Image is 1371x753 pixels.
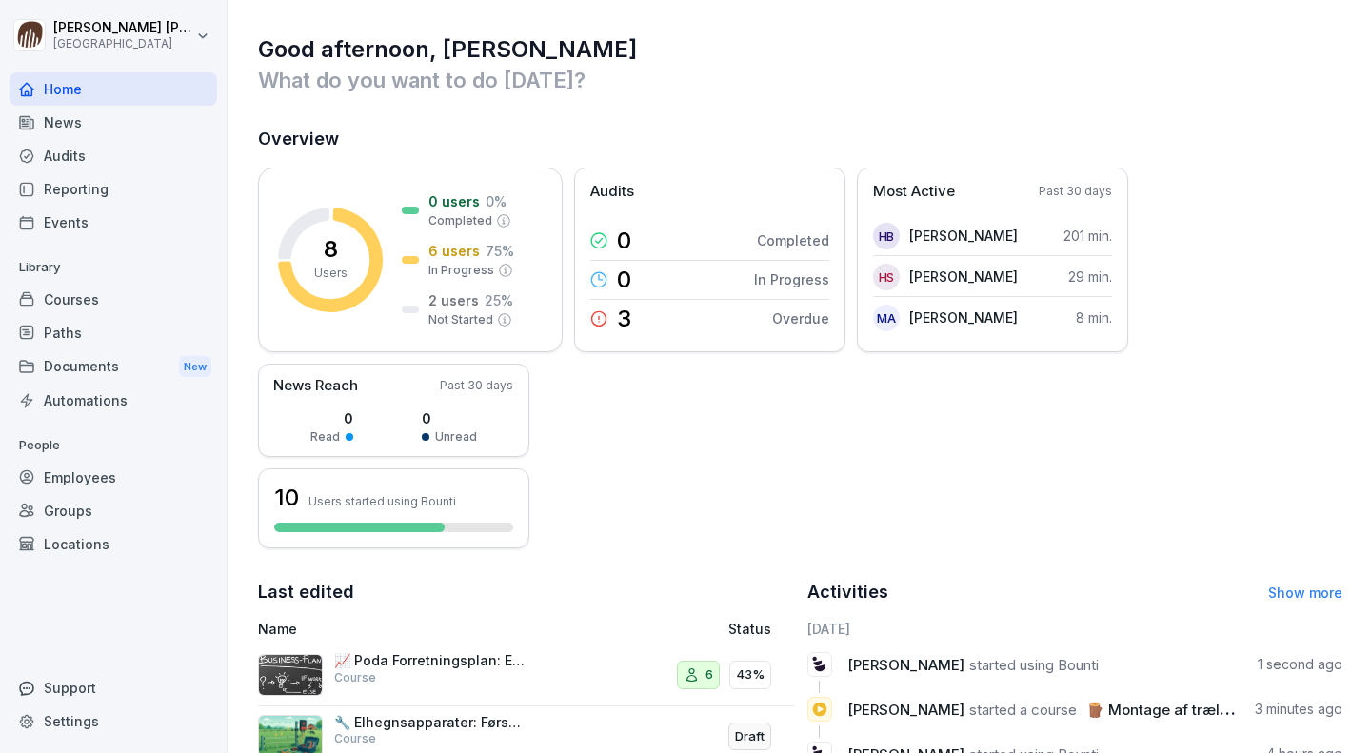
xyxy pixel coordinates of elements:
h3: 10 [274,482,299,514]
a: Home [10,72,217,106]
p: 0 [617,229,631,252]
p: Course [334,730,376,747]
p: 6 [705,665,713,684]
div: HS [873,264,900,290]
p: Draft [735,727,765,746]
p: 8 min. [1076,307,1112,327]
p: [PERSON_NAME] [PERSON_NAME] [53,20,192,36]
p: [PERSON_NAME] [909,226,1018,246]
h2: Last edited [258,579,794,605]
p: Completed [757,230,829,250]
p: 75 % [486,241,514,261]
p: 3 [617,307,631,330]
a: Automations [10,384,217,417]
a: Employees [10,461,217,494]
p: What do you want to do [DATE]? [258,65,1342,95]
p: [PERSON_NAME] [909,267,1018,287]
div: Documents [10,349,217,385]
p: 2 users [428,290,479,310]
p: 8 [324,238,338,261]
p: Library [10,252,217,283]
a: Show more [1268,585,1342,601]
p: 0 users [428,191,480,211]
p: In Progress [428,262,494,279]
p: Read [310,428,340,446]
div: HB [873,223,900,249]
span: [PERSON_NAME] [847,656,964,674]
p: Users [314,265,348,282]
p: Past 30 days [440,377,513,394]
a: DocumentsNew [10,349,217,385]
p: Status [728,619,771,639]
p: Not Started [428,311,493,328]
p: 0 [617,268,631,291]
p: 0 [422,408,477,428]
p: 25 % [485,290,513,310]
a: Groups [10,494,217,527]
p: News Reach [273,375,358,397]
p: People [10,430,217,461]
p: Users started using Bounti [308,494,456,508]
span: started a course [969,701,1077,719]
h2: Activities [807,579,888,605]
a: Locations [10,527,217,561]
p: 📈 Poda Forretningsplan: Effektiv Planlægning og Strategi med audiofil [334,652,525,669]
p: Completed [428,212,492,229]
a: Events [10,206,217,239]
p: 201 min. [1063,226,1112,246]
span: [PERSON_NAME] [847,701,964,719]
a: Reporting [10,172,217,206]
p: 43% [736,665,765,684]
p: 0 [310,408,353,428]
p: [PERSON_NAME] [909,307,1018,327]
p: 3 minutes ago [1255,700,1342,719]
p: 6 users [428,241,480,261]
p: Audits [590,181,634,203]
p: 1 second ago [1258,655,1342,674]
h2: Overview [258,126,1342,152]
p: [GEOGRAPHIC_DATA] [53,37,192,50]
a: Settings [10,704,217,738]
p: Name [258,619,585,639]
h6: [DATE] [807,619,1343,639]
p: Overdue [772,308,829,328]
p: 29 min. [1068,267,1112,287]
div: New [179,356,211,378]
h1: Good afternoon, [PERSON_NAME] [258,34,1342,65]
p: Unread [435,428,477,446]
p: 🔧 Elhegnsapparater: Første trin ind i elhegns-verdenen [334,714,525,731]
p: Past 30 days [1039,183,1112,200]
a: News [10,106,217,139]
div: Support [10,671,217,704]
img: wy6jvvzx1dplnljbx559lfsf.png [258,654,323,696]
a: 📈 Poda Forretningsplan: Effektiv Planlægning og Strategi med audiofilCourse643% [258,644,794,706]
a: Audits [10,139,217,172]
p: Course [334,669,376,686]
p: Most Active [873,181,955,203]
span: started using Bounti [969,656,1099,674]
p: 0 % [486,191,507,211]
p: In Progress [754,269,829,289]
a: Paths [10,316,217,349]
a: Courses [10,283,217,316]
div: MA [873,305,900,331]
